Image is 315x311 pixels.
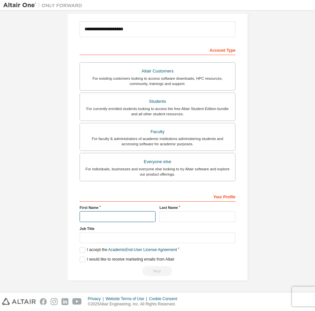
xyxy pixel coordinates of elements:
label: Job Title [80,226,235,231]
label: I would like to receive marketing emails from Altair [80,257,174,262]
div: For individuals, businesses and everyone else looking to try Altair software and explore our prod... [84,166,231,177]
div: Altair Customers [84,67,231,76]
div: Privacy [88,296,106,301]
div: For faculty & administrators of academic institutions administering students and accessing softwa... [84,136,231,147]
div: Cookie Consent [149,296,181,301]
div: Account Type [80,44,235,55]
p: © 2025 Altair Engineering, Inc. All Rights Reserved. [88,301,181,307]
img: youtube.svg [72,298,82,305]
img: altair_logo.svg [2,298,36,305]
img: facebook.svg [40,298,47,305]
div: Website Terms of Use [106,296,149,301]
div: Students [84,97,231,106]
div: For currently enrolled students looking to access the free Altair Student Edition bundle and all ... [84,106,231,117]
div: Your Profile [80,191,235,202]
div: For existing customers looking to access software downloads, HPC resources, community, trainings ... [84,76,231,86]
div: Faculty [84,127,231,136]
img: linkedin.svg [61,298,68,305]
a: Academic End-User License Agreement [108,247,177,252]
img: Altair One [3,2,85,9]
label: I accept the [80,247,177,253]
div: Read and acccept EULA to continue [80,266,235,276]
label: Last Name [159,205,235,210]
div: Everyone else [84,157,231,166]
label: First Name [80,205,156,210]
img: instagram.svg [51,298,58,305]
